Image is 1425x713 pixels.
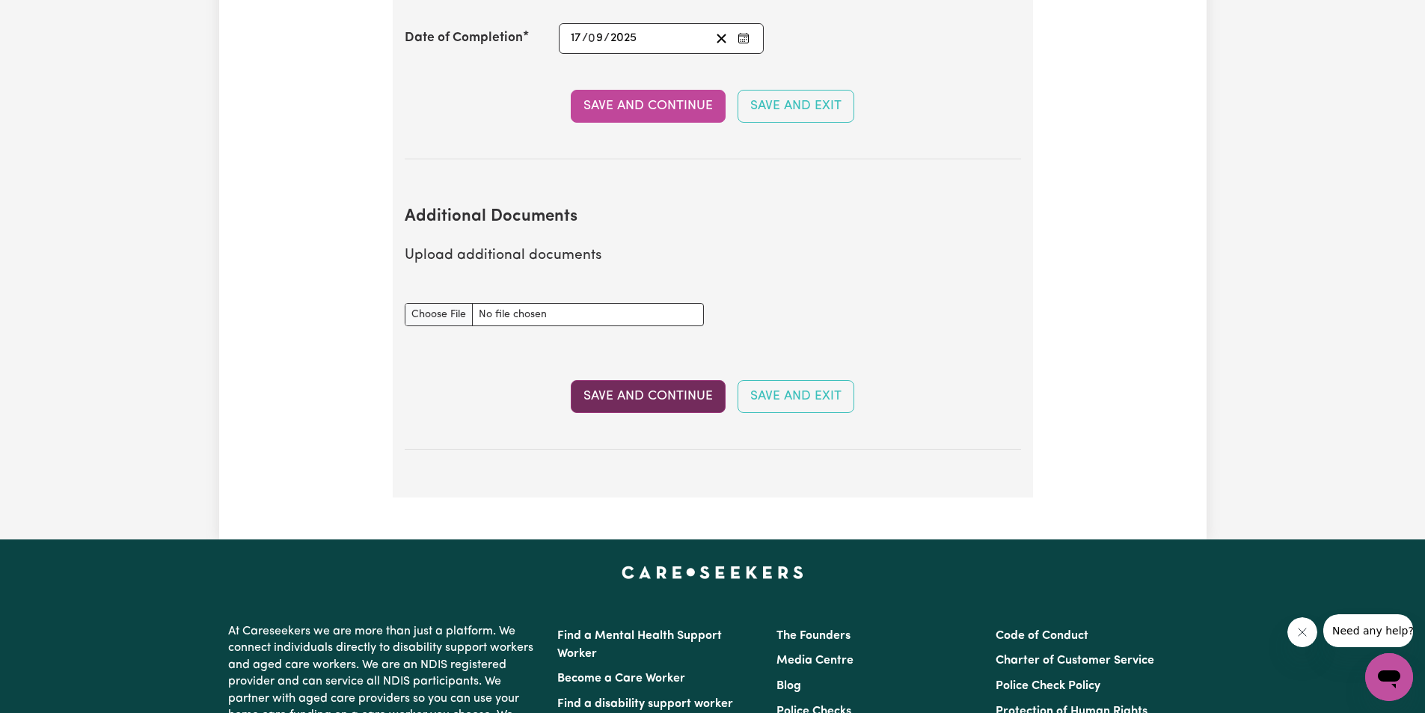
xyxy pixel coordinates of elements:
[570,28,582,49] input: --
[1365,653,1413,701] iframe: Button to launch messaging window
[733,28,754,49] button: Enter the Date of Completion of your Infection Prevention and Control Training
[996,680,1100,692] a: Police Check Policy
[776,680,801,692] a: Blog
[571,90,726,123] button: Save and Continue
[557,673,685,685] a: Become a Care Worker
[1323,614,1413,647] iframe: Message from company
[996,655,1154,667] a: Charter of Customer Service
[405,207,1021,227] h2: Additional Documents
[776,655,854,667] a: Media Centre
[588,32,595,44] span: 0
[738,380,854,413] button: Save and Exit
[405,245,1021,267] p: Upload additional documents
[405,28,523,48] label: Date of Completion
[1287,617,1317,647] iframe: Close message
[738,90,854,123] button: Save and Exit
[710,28,733,49] button: Clear date
[610,28,638,49] input: ----
[9,10,91,22] span: Need any help?
[557,630,722,660] a: Find a Mental Health Support Worker
[604,31,610,45] span: /
[622,566,803,578] a: Careseekers home page
[776,630,851,642] a: The Founders
[589,28,604,49] input: --
[582,31,588,45] span: /
[996,630,1088,642] a: Code of Conduct
[571,380,726,413] button: Save and Continue
[557,698,733,710] a: Find a disability support worker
